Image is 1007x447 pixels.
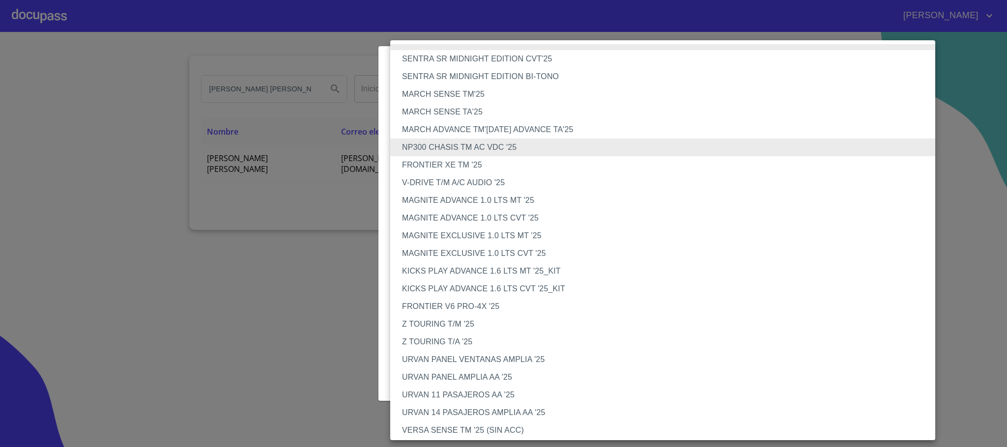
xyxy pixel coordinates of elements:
li: MARCH SENSE TM'25 [390,85,946,103]
li: VERSA SENSE TM '25 (SIN ACC) [390,421,946,439]
li: SENTRA SR MIDNIGHT EDITION BI-TONO [390,68,946,85]
li: Z TOURING T/A '25 [390,333,946,351]
li: MAGNITE EXCLUSIVE 1.0 LTS MT '25 [390,227,946,245]
li: URVAN 11 PASAJEROS AA '25 [390,386,946,404]
li: URVAN PANEL AMPLIA AA '25 [390,368,946,386]
li: KICKS PLAY ADVANCE 1.6 LTS MT '25_KIT [390,262,946,280]
li: Z TOURING T/M '25 [390,315,946,333]
li: SENTRA SR MIDNIGHT EDITION CVT'25 [390,50,946,68]
li: NP300 CHASIS TM AC VDC '25 [390,139,946,156]
li: MAGNITE ADVANCE 1.0 LTS CVT '25 [390,209,946,227]
li: MARCH ADVANCE TM'[DATE] ADVANCE TA'25 [390,121,946,139]
li: URVAN PANEL VENTANAS AMPLIA '25 [390,351,946,368]
li: URVAN 14 PASAJEROS AMPLIA AA '25 [390,404,946,421]
li: KICKS PLAY ADVANCE 1.6 LTS CVT '25_KIT [390,280,946,298]
li: MAGNITE EXCLUSIVE 1.0 LTS CVT '25 [390,245,946,262]
li: MAGNITE ADVANCE 1.0 LTS MT '25 [390,192,946,209]
li: V-DRIVE T/M A/C AUDIO '25 [390,174,946,192]
li: FRONTIER XE TM '25 [390,156,946,174]
li: MARCH SENSE TA'25 [390,103,946,121]
li: FRONTIER V6 PRO-4X '25 [390,298,946,315]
